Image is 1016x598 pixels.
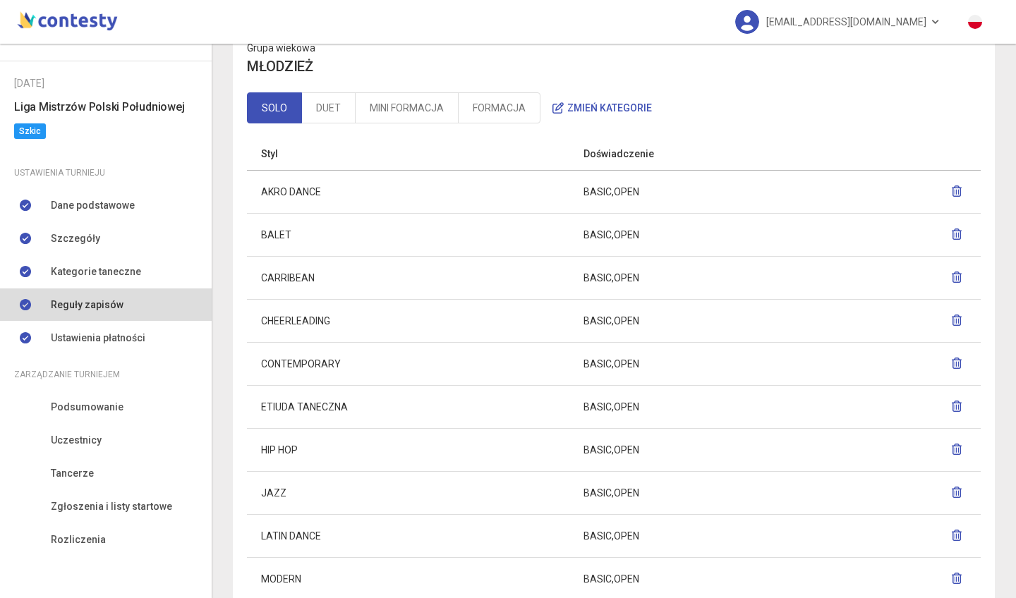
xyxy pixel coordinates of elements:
[247,299,569,342] td: CHEERLEADING
[614,186,639,197] span: OPEN
[583,229,614,240] span: BASIC
[51,399,123,415] span: Podsumowanie
[51,499,172,514] span: Zgłoszenia i listy startowe
[583,186,614,197] span: BASIC
[614,573,639,585] span: OPEN
[766,7,926,37] span: [EMAIL_ADDRESS][DOMAIN_NAME]
[51,264,141,279] span: Kategorie taneczne
[51,465,94,481] span: Tancerze
[583,272,614,283] span: BASIC
[583,401,614,413] span: BASIC
[301,92,356,123] a: DUET
[14,98,198,116] h6: Liga Mistrzów Polski Południowej
[14,123,46,139] span: Szkic
[51,197,135,213] span: Dane podstawowe
[51,297,123,312] span: Reguły zapisów
[247,428,569,471] td: HIP HOP
[614,487,639,499] span: OPEN
[247,213,569,256] td: BALET
[614,401,639,413] span: OPEN
[614,358,639,370] span: OPEN
[247,170,569,213] td: AKRO DANCE
[247,138,569,171] th: Styl
[247,56,981,78] h4: MŁODZIEŻ
[583,315,614,327] span: BASIC
[247,256,569,299] td: CARRIBEAN
[583,573,614,585] span: BASIC
[247,385,569,428] td: ETIUDA TANECZNA
[458,92,540,123] a: FORMACJA
[614,530,639,542] span: OPEN
[614,444,639,456] span: OPEN
[247,40,981,56] p: Grupa wiekowa
[614,272,639,283] span: OPEN
[583,444,614,456] span: BASIC
[247,92,302,123] a: SOLO
[51,432,102,448] span: Uczestnicy
[247,514,569,557] td: LATIN DANCE
[614,229,639,240] span: OPEN
[583,487,614,499] span: BASIC
[51,532,106,547] span: Rozliczenia
[569,138,846,171] th: Doświadczenie
[14,165,198,181] div: Ustawienia turnieju
[51,231,100,246] span: Szczegóły
[51,330,145,346] span: Ustawienia płatności
[355,92,459,123] a: MINI FORMACJA
[14,75,198,91] div: [DATE]
[583,530,614,542] span: BASIC
[540,94,664,122] button: Zmień kategorie
[14,367,120,382] span: Zarządzanie turniejem
[614,315,639,327] span: OPEN
[247,342,569,385] td: CONTEMPORARY
[583,358,614,370] span: BASIC
[247,471,569,514] td: JAZZ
